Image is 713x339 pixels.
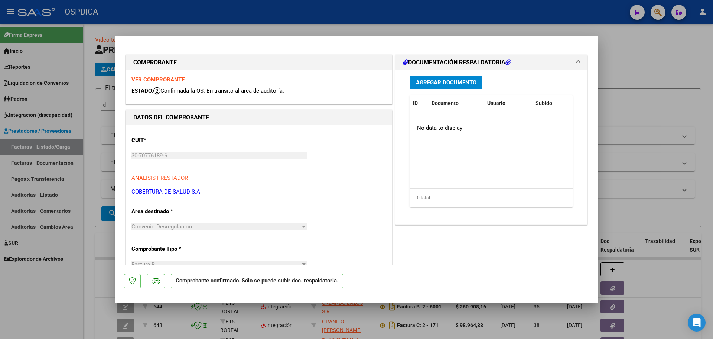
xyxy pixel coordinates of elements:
datatable-header-cell: Acción [570,95,607,111]
datatable-header-cell: Documento [429,95,484,111]
span: Factura B [131,261,155,268]
span: Documento [432,100,459,106]
span: Confirmada la OS. En transito al área de auditoría. [153,87,284,94]
mat-expansion-panel-header: DOCUMENTACIÓN RESPALDATORIA [395,55,587,70]
span: ID [413,100,418,106]
span: ANALISIS PRESTADOR [131,175,188,181]
p: Comprobante confirmado. Sólo se puede subir doc. respaldatoria. [171,274,343,288]
p: Area destinado * [131,207,208,216]
span: Subido [535,100,552,106]
span: Agregar Documento [416,79,476,86]
datatable-header-cell: Usuario [484,95,533,111]
button: Agregar Documento [410,76,482,89]
datatable-header-cell: ID [410,95,429,111]
span: Usuario [487,100,505,106]
p: Comprobante Tipo * [131,245,208,253]
strong: DATOS DEL COMPROBANTE [133,114,209,121]
span: ESTADO: [131,87,153,94]
span: Convenio Desregulacion [131,223,192,230]
p: CUIT [131,136,208,145]
div: DOCUMENTACIÓN RESPALDATORIA [395,70,587,224]
div: Open Intercom Messenger [688,314,706,332]
div: 0 total [410,189,573,207]
h1: DOCUMENTACIÓN RESPALDATORIA [403,58,511,67]
p: COBERTURA DE SALUD S.A. [131,188,386,196]
datatable-header-cell: Subido [533,95,570,111]
strong: COMPROBANTE [133,59,177,66]
div: No data to display [410,119,570,138]
a: VER COMPROBANTE [131,76,185,83]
